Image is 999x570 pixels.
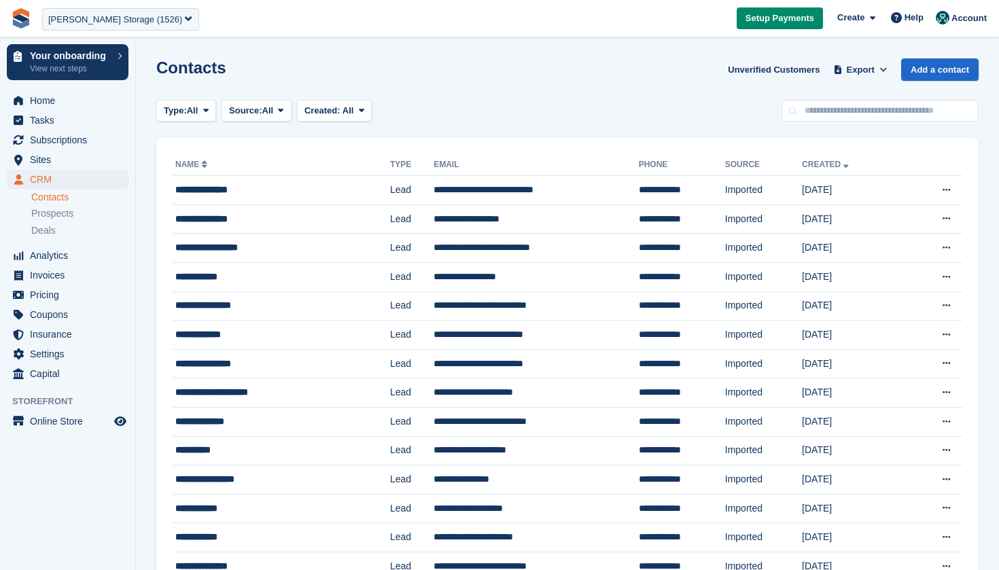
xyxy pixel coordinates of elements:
span: Home [30,91,111,110]
td: Lead [390,204,434,234]
span: Subscriptions [30,130,111,149]
td: [DATE] [802,321,904,350]
span: Analytics [30,246,111,265]
a: menu [7,246,128,265]
a: menu [7,344,128,363]
span: Prospects [31,207,73,220]
td: Imported [725,176,802,205]
span: Insurance [30,325,111,344]
span: Export [847,63,875,77]
a: Add a contact [901,58,979,81]
td: [DATE] [802,176,904,205]
button: Created: All [297,100,372,122]
td: [DATE] [802,523,904,552]
span: Created: [304,105,340,115]
td: Lead [390,378,434,408]
span: Account [951,12,987,25]
span: Online Store [30,412,111,431]
img: stora-icon-8386f47178a22dfd0bd8f6a31ec36ba5ce8667c1dd55bd0f319d3a0aa187defe.svg [11,8,31,29]
td: Imported [725,465,802,495]
td: Lead [390,494,434,523]
span: Storefront [12,395,135,408]
img: Jennifer Ofodile [936,11,949,24]
td: [DATE] [802,407,904,436]
td: Imported [725,436,802,465]
th: Phone [639,154,725,176]
td: Lead [390,234,434,263]
span: Help [905,11,924,24]
td: Lead [390,321,434,350]
span: All [187,104,198,118]
a: menu [7,111,128,130]
a: Name [175,160,210,169]
td: Imported [725,494,802,523]
td: [DATE] [802,494,904,523]
span: Source: [229,104,262,118]
span: Capital [30,364,111,383]
button: Source: All [222,100,292,122]
a: menu [7,325,128,344]
th: Type [390,154,434,176]
td: [DATE] [802,262,904,291]
span: Deals [31,224,56,237]
span: All [262,104,274,118]
td: Imported [725,321,802,350]
td: Lead [390,262,434,291]
span: Pricing [30,285,111,304]
div: [PERSON_NAME] Storage (1526) [48,13,182,26]
span: CRM [30,170,111,189]
a: menu [7,130,128,149]
td: Lead [390,349,434,378]
a: Prospects [31,207,128,221]
a: menu [7,266,128,285]
a: menu [7,412,128,431]
a: Contacts [31,191,128,204]
span: Type: [164,104,187,118]
td: Imported [725,291,802,321]
td: Lead [390,407,434,436]
a: Your onboarding View next steps [7,44,128,80]
td: Imported [725,349,802,378]
td: [DATE] [802,436,904,465]
td: Imported [725,378,802,408]
a: menu [7,150,128,169]
span: Coupons [30,305,111,324]
p: Your onboarding [30,51,111,60]
a: Created [802,160,852,169]
span: Settings [30,344,111,363]
span: Invoices [30,266,111,285]
a: menu [7,305,128,324]
span: Sites [30,150,111,169]
td: [DATE] [802,465,904,495]
p: View next steps [30,63,111,75]
td: [DATE] [802,291,904,321]
th: Email [434,154,638,176]
button: Type: All [156,100,216,122]
h1: Contacts [156,58,226,77]
a: Setup Payments [737,7,823,30]
td: Imported [725,262,802,291]
td: Lead [390,465,434,495]
span: All [343,105,354,115]
td: Imported [725,523,802,552]
a: Unverified Customers [722,58,825,81]
a: menu [7,170,128,189]
span: Setup Payments [746,12,814,25]
span: Create [837,11,864,24]
td: [DATE] [802,378,904,408]
td: [DATE] [802,234,904,263]
a: menu [7,91,128,110]
td: Imported [725,407,802,436]
td: Lead [390,176,434,205]
td: Lead [390,436,434,465]
a: Deals [31,224,128,238]
th: Source [725,154,802,176]
td: Imported [725,234,802,263]
td: Lead [390,523,434,552]
button: Export [830,58,890,81]
td: Imported [725,204,802,234]
span: Tasks [30,111,111,130]
td: [DATE] [802,204,904,234]
a: menu [7,364,128,383]
td: Lead [390,291,434,321]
